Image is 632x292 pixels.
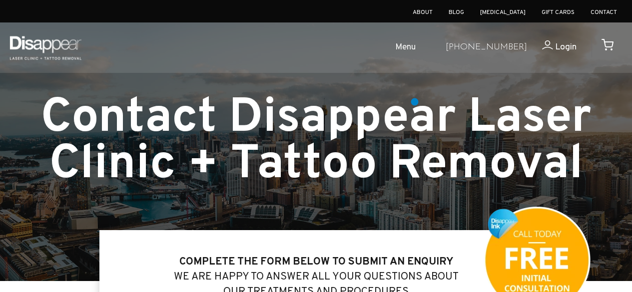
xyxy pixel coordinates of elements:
[591,8,617,16] a: Contact
[449,8,464,16] a: Blog
[91,32,438,64] ul: Open Mobile Menu
[542,8,575,16] a: Gift Cards
[413,8,433,16] a: About
[8,96,624,189] h1: Contact Disappear Laser Clinic + Tattoo Removal
[179,255,453,269] strong: Complete the form below to submit an enquiry
[395,40,416,55] span: Menu
[555,41,577,53] span: Login
[446,40,527,55] a: [PHONE_NUMBER]
[360,32,438,64] a: Menu
[480,8,526,16] a: [MEDICAL_DATA]
[527,40,577,55] a: Login
[7,30,83,65] img: Disappear - Laser Clinic and Tattoo Removal Services in Sydney, Australia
